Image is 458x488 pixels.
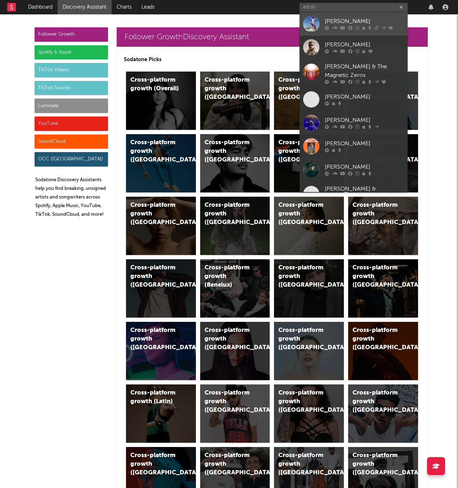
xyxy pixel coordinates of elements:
[205,76,253,102] div: Cross-platform growth ([GEOGRAPHIC_DATA])
[278,76,327,102] div: Cross-platform growth ([GEOGRAPHIC_DATA])
[205,451,253,477] div: Cross-platform growth ([GEOGRAPHIC_DATA])
[274,322,344,380] a: Cross-platform growth ([GEOGRAPHIC_DATA])
[126,197,196,255] a: Cross-platform growth ([GEOGRAPHIC_DATA])
[348,197,418,255] a: Cross-platform growth ([GEOGRAPHIC_DATA])
[274,197,344,255] a: Cross-platform growth ([GEOGRAPHIC_DATA])
[353,201,401,227] div: Cross-platform growth ([GEOGRAPHIC_DATA])
[200,259,270,318] a: Cross-platform growth (Benelux)
[35,99,108,113] div: Luminate
[325,17,404,26] div: [PERSON_NAME]
[300,36,408,59] a: [PERSON_NAME]
[126,322,196,380] a: Cross-platform growth ([GEOGRAPHIC_DATA])
[205,264,253,289] div: Cross-platform growth (Benelux)
[205,201,253,227] div: Cross-platform growth ([GEOGRAPHIC_DATA])
[200,197,270,255] a: Cross-platform growth ([GEOGRAPHIC_DATA])
[300,181,408,210] a: [PERSON_NAME] & [PERSON_NAME]
[348,259,418,318] a: Cross-platform growth ([GEOGRAPHIC_DATA])
[278,138,327,164] div: Cross-platform growth ([GEOGRAPHIC_DATA]/GSA)
[274,72,344,130] a: Cross-platform growth ([GEOGRAPHIC_DATA])
[325,93,404,101] div: [PERSON_NAME]
[278,201,327,227] div: Cross-platform growth ([GEOGRAPHIC_DATA])
[348,322,418,380] a: Cross-platform growth ([GEOGRAPHIC_DATA])
[126,259,196,318] a: Cross-platform growth ([GEOGRAPHIC_DATA])
[300,158,408,181] a: [PERSON_NAME]
[278,389,327,415] div: Cross-platform growth ([GEOGRAPHIC_DATA])
[130,451,179,477] div: Cross-platform growth ([GEOGRAPHIC_DATA])
[205,389,253,415] div: Cross-platform growth ([GEOGRAPHIC_DATA])
[300,3,408,12] input: Search for artists
[300,12,408,36] a: [PERSON_NAME]
[117,27,428,47] a: Follower GrowthDiscovery Assistant
[126,384,196,443] a: Cross-platform growth (Latin)
[130,76,179,93] div: Cross-platform growth (Overall)
[130,201,179,227] div: Cross-platform growth ([GEOGRAPHIC_DATA])
[35,134,108,149] div: SoundCloud
[200,322,270,380] a: Cross-platform growth ([GEOGRAPHIC_DATA])
[124,55,421,64] p: Sodatone Picks
[35,81,108,95] div: TikTok Sounds
[35,152,108,167] div: OCC ([GEOGRAPHIC_DATA])
[325,140,404,148] div: [PERSON_NAME]
[300,111,408,134] a: [PERSON_NAME]
[278,451,327,477] div: Cross-platform growth ([GEOGRAPHIC_DATA])
[205,326,253,352] div: Cross-platform growth ([GEOGRAPHIC_DATA])
[35,117,108,131] div: YouTube
[278,264,327,289] div: Cross-platform growth ([GEOGRAPHIC_DATA])
[130,389,179,406] div: Cross-platform growth (Latin)
[200,384,270,443] a: Cross-platform growth ([GEOGRAPHIC_DATA])
[300,59,408,88] a: [PERSON_NAME] & The Magnetic Zeros
[200,134,270,192] a: Cross-platform growth ([GEOGRAPHIC_DATA])
[300,88,408,111] a: [PERSON_NAME]
[325,163,404,172] div: [PERSON_NAME]
[353,264,401,289] div: Cross-platform growth ([GEOGRAPHIC_DATA])
[205,138,253,164] div: Cross-platform growth ([GEOGRAPHIC_DATA])
[35,63,108,77] div: TikTok Videos
[300,134,408,158] a: [PERSON_NAME]
[353,389,401,415] div: Cross-platform growth ([GEOGRAPHIC_DATA])
[35,176,108,219] p: Sodatone Discovery Assistants help you find breaking, unsigned artists and songwriters across Spo...
[325,185,404,202] div: [PERSON_NAME] & [PERSON_NAME]
[325,116,404,125] div: [PERSON_NAME]
[325,41,404,49] div: [PERSON_NAME]
[130,264,179,289] div: Cross-platform growth ([GEOGRAPHIC_DATA])
[325,63,404,80] div: [PERSON_NAME] & The Magnetic Zeros
[353,326,401,352] div: Cross-platform growth ([GEOGRAPHIC_DATA])
[348,384,418,443] a: Cross-platform growth ([GEOGRAPHIC_DATA])
[126,72,196,130] a: Cross-platform growth (Overall)
[130,326,179,352] div: Cross-platform growth ([GEOGRAPHIC_DATA])
[35,45,108,60] div: Spotify & Apple
[278,326,327,352] div: Cross-platform growth ([GEOGRAPHIC_DATA])
[274,134,344,192] a: Cross-platform growth ([GEOGRAPHIC_DATA]/GSA)
[126,134,196,192] a: Cross-platform growth ([GEOGRAPHIC_DATA])
[35,27,108,42] div: Follower Growth
[130,138,179,164] div: Cross-platform growth ([GEOGRAPHIC_DATA])
[274,259,344,318] a: Cross-platform growth ([GEOGRAPHIC_DATA])
[200,72,270,130] a: Cross-platform growth ([GEOGRAPHIC_DATA])
[353,451,401,477] div: Cross-platform growth ([GEOGRAPHIC_DATA])
[274,384,344,443] a: Cross-platform growth ([GEOGRAPHIC_DATA])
